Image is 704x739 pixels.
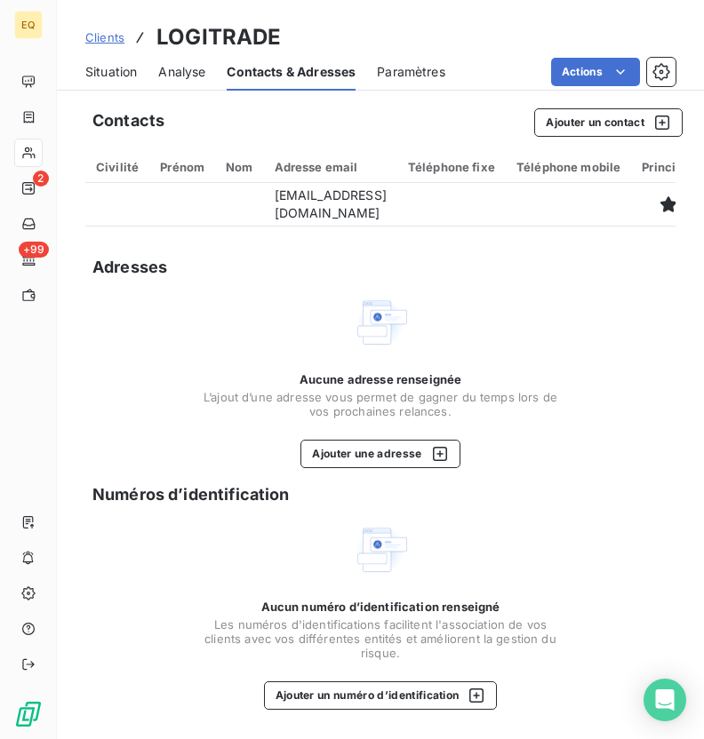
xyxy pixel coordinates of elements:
span: Paramètres [377,63,445,81]
span: Situation [85,63,137,81]
div: Civilité [96,160,139,174]
div: Téléphone mobile [516,160,620,174]
span: +99 [19,242,49,258]
button: Ajouter un numéro d’identification [264,681,498,710]
h5: Numéros d’identification [92,482,290,507]
div: Adresse email [275,160,387,174]
span: Aucune adresse renseignée [300,372,462,386]
div: Téléphone fixe [408,160,495,174]
div: Prénom [160,160,204,174]
span: Aucun numéro d’identification renseigné [261,600,500,614]
a: Clients [85,28,124,46]
span: Analyse [158,63,205,81]
span: 2 [33,171,49,187]
td: [EMAIL_ADDRESS][DOMAIN_NAME] [264,183,397,226]
span: Clients [85,30,124,44]
div: Open Intercom Messenger [644,679,686,721]
button: Ajouter un contact [534,108,683,137]
span: L’ajout d’une adresse vous permet de gagner du temps lors de vos prochaines relances. [203,390,558,418]
img: Empty state [352,521,409,578]
img: Logo LeanPay [14,700,43,728]
div: Principal [642,160,693,174]
img: Empty state [352,294,409,351]
span: Les numéros d'identifications facilitent l'association de vos clients avec vos différentes entité... [203,617,558,660]
div: Nom [226,160,252,174]
button: Actions [551,58,640,86]
h3: LOGITRADE [156,21,281,53]
button: Ajouter une adresse [300,440,460,468]
h5: Contacts [92,108,164,133]
span: Contacts & Adresses [227,63,356,81]
h5: Adresses [92,255,167,280]
div: EQ [14,11,43,39]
